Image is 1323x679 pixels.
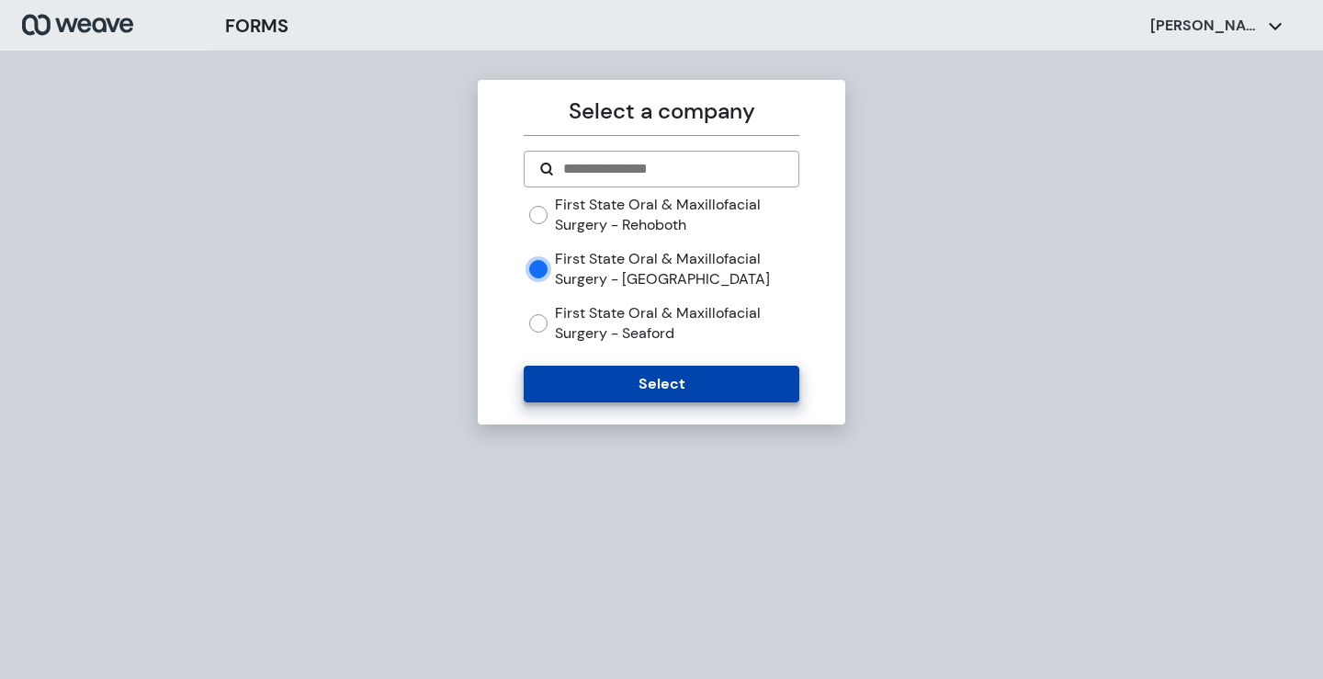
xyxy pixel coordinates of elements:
[561,158,783,180] input: Search
[555,195,798,234] label: First State Oral & Maxillofacial Surgery - Rehoboth
[1150,16,1261,36] p: [PERSON_NAME]
[555,303,798,343] label: First State Oral & Maxillofacial Surgery - Seaford
[524,95,798,128] p: Select a company
[555,249,798,289] label: First State Oral & Maxillofacial Surgery - [GEOGRAPHIC_DATA]
[225,12,288,40] h3: FORMS
[524,366,798,402] button: Select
